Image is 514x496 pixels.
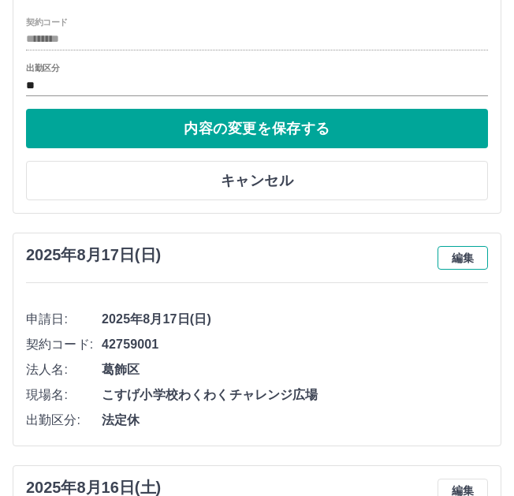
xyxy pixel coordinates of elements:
label: 契約コード [26,16,68,28]
span: 法人名: [26,360,102,379]
span: 葛飾区 [102,360,488,379]
span: 42759001 [102,335,488,354]
span: 法定休 [102,411,488,430]
span: こすげ小学校わくわくチャレンジ広場 [102,386,488,405]
label: 出勤区分 [26,62,59,74]
button: 編集 [438,246,488,270]
span: 出勤区分: [26,411,102,430]
button: 内容の変更を保存する [26,109,488,148]
span: 契約コード: [26,335,102,354]
span: 現場名: [26,386,102,405]
span: 2025年8月17日(日) [102,310,488,329]
button: キャンセル [26,161,488,200]
h3: 2025年8月17日(日) [26,246,161,264]
span: 申請日: [26,310,102,329]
